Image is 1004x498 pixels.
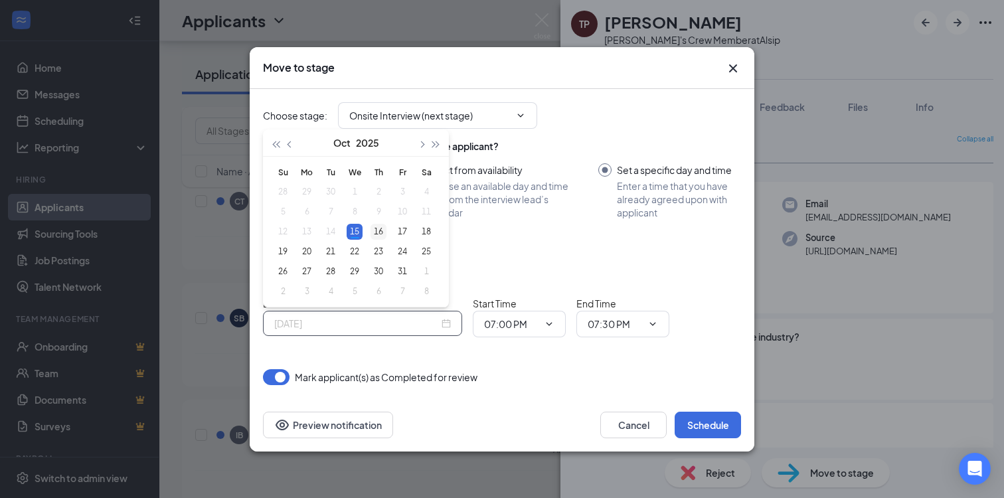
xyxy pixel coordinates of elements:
div: 6 [371,284,386,299]
div: 8 [418,284,434,299]
td: 2025-10-30 [367,262,390,282]
button: Cancel [600,412,667,438]
div: 19 [275,244,291,260]
svg: ChevronDown [544,319,554,329]
td: 2025-11-08 [414,282,438,301]
input: Start time [484,317,539,331]
span: End Time [576,297,616,309]
th: Su [271,162,295,182]
div: 28 [323,264,339,280]
td: 2025-10-21 [319,242,343,262]
input: Oct 15, 2025 [274,316,439,331]
td: 2025-11-07 [390,282,414,301]
div: How do you want to schedule time with the applicant? [263,139,741,153]
div: 18 [418,224,434,240]
td: 2025-10-29 [343,262,367,282]
div: 3 [299,284,315,299]
th: Sa [414,162,438,182]
td: 2025-10-24 [390,242,414,262]
th: Mo [295,162,319,182]
td: 2025-11-04 [319,282,343,301]
div: 23 [371,244,386,260]
button: Close [725,60,741,76]
td: 2025-10-18 [414,222,438,242]
td: 2025-10-23 [367,242,390,262]
span: Mark applicant(s) as Completed for review [295,369,477,385]
div: 20 [299,244,315,260]
td: 2025-10-16 [367,222,390,242]
div: 2 [275,284,291,299]
td: 2025-11-06 [367,282,390,301]
div: 7 [394,284,410,299]
div: 16 [371,224,386,240]
div: 4 [323,284,339,299]
td: 2025-10-22 [343,242,367,262]
div: 26 [275,264,291,280]
div: 17 [394,224,410,240]
td: 2025-10-27 [295,262,319,282]
button: Preview notificationEye [263,412,393,438]
button: Schedule [675,412,741,438]
div: 22 [347,244,363,260]
td: 2025-11-05 [343,282,367,301]
div: 1 [418,264,434,280]
div: 24 [394,244,410,260]
div: 5 [347,284,363,299]
input: End time [588,317,642,331]
td: 2025-11-03 [295,282,319,301]
td: 2025-10-31 [390,262,414,282]
td: 2025-10-17 [390,222,414,242]
td: 2025-11-02 [271,282,295,301]
span: Choose stage : [263,108,327,123]
div: 31 [394,264,410,280]
td: 2025-10-28 [319,262,343,282]
svg: ChevronDown [647,319,658,329]
td: 2025-10-26 [271,262,295,282]
th: Fr [390,162,414,182]
h3: Move to stage [263,60,335,75]
th: Th [367,162,390,182]
div: 21 [323,244,339,260]
svg: Eye [274,417,290,433]
div: Open Intercom Messenger [959,453,991,485]
th: Tu [319,162,343,182]
div: 25 [418,244,434,260]
div: 30 [371,264,386,280]
td: 2025-10-19 [271,242,295,262]
span: Date [263,297,284,309]
span: Start Time [473,297,517,309]
td: 2025-11-01 [414,262,438,282]
div: 15 [347,224,363,240]
button: 2025 [356,129,379,156]
td: 2025-10-15 [343,222,367,242]
td: 2025-10-25 [414,242,438,262]
div: 27 [299,264,315,280]
div: 29 [347,264,363,280]
td: 2025-10-20 [295,242,319,262]
button: Oct [333,129,351,156]
svg: ChevronDown [515,110,526,121]
svg: Cross [725,60,741,76]
th: We [343,162,367,182]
